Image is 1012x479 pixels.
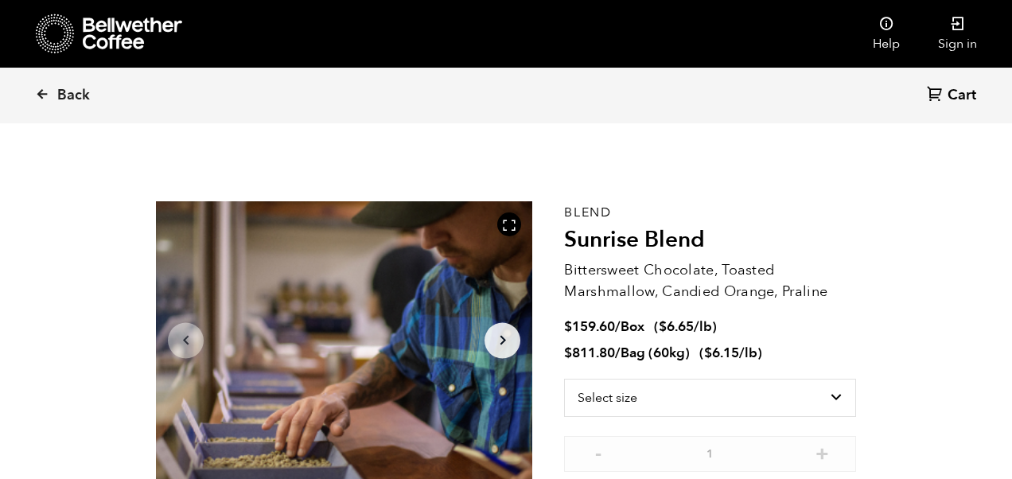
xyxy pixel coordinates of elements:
bdi: 6.15 [704,344,739,362]
span: Box [621,317,644,336]
span: ( ) [699,344,762,362]
h2: Sunrise Blend [564,227,856,254]
bdi: 159.60 [564,317,615,336]
p: Bittersweet Chocolate, Toasted Marshmallow, Candied Orange, Praline [564,259,856,302]
span: $ [659,317,667,336]
span: $ [564,317,572,336]
span: Back [57,86,90,105]
span: Bag (60kg) [621,344,690,362]
a: Cart [927,85,980,107]
span: / [615,344,621,362]
span: / [615,317,621,336]
button: + [812,444,832,460]
span: $ [704,344,712,362]
span: $ [564,344,572,362]
button: - [588,444,608,460]
bdi: 6.65 [659,317,694,336]
span: Cart [948,86,976,105]
span: /lb [694,317,712,336]
span: /lb [739,344,757,362]
span: ( ) [654,317,717,336]
bdi: 811.80 [564,344,615,362]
